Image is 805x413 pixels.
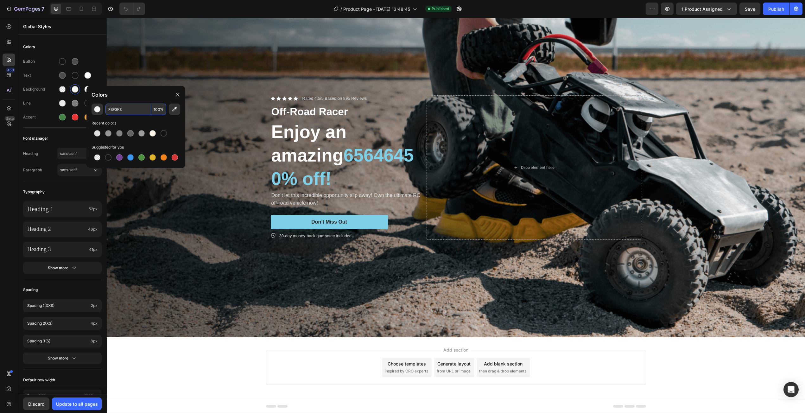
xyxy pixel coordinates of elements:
[331,343,364,349] div: Generate layout
[173,215,245,221] p: 30-day money-back guarantee included
[160,106,164,112] span: %
[205,201,240,208] div: Don’t Miss Out
[763,3,789,15] button: Publish
[119,3,145,15] div: Undo/Redo
[5,116,15,121] div: Beta
[165,174,317,189] p: Don't let this incredible opportunity slip away! Own the ultimate RC off-road vehicle now!
[91,303,98,308] span: 2px
[23,86,57,92] div: Background
[27,226,86,233] p: Heading 2
[23,23,102,30] p: Global Styles
[768,6,784,12] div: Publish
[89,206,98,212] span: 52px
[45,339,50,343] span: (s)
[60,167,92,173] span: sans-serif
[91,321,98,326] span: 4px
[57,148,102,159] button: sans-serif
[41,5,44,13] p: 7
[165,127,307,171] span: 65646450% off!
[23,167,57,173] span: Paragraph
[23,135,48,142] span: Font manager
[56,401,98,407] div: Update to all pages
[27,321,88,326] p: Spacing 2
[165,87,317,101] p: Off-Road Racer
[164,102,317,173] h2: Enjoy an amazing
[89,247,98,252] span: 41px
[414,147,448,152] div: Drop element here
[48,265,77,271] div: Show more
[23,100,57,106] div: Line
[377,343,416,349] div: Add blank section
[27,205,86,213] p: Heading 1
[334,329,364,335] span: Add section
[91,338,98,344] span: 8px
[3,3,47,15] button: 7
[27,393,82,399] p: Row width
[23,43,35,51] span: Colors
[52,397,102,410] button: Update to all pages
[343,6,410,12] span: Product Page - [DATE] 13:48:45
[23,262,102,274] button: Show more
[23,397,49,410] button: Discard
[23,353,102,364] button: Show more
[23,151,57,156] span: Heading
[92,91,108,98] p: Colors
[84,393,98,399] span: 1200px
[278,351,321,356] span: inspired by CRO experts
[44,303,54,308] span: (xxs)
[57,164,102,176] button: sans-serif
[164,197,281,212] button: Don’t Miss Out
[23,286,38,294] span: Spacing
[340,6,342,12] span: /
[92,144,180,150] div: Suggested for you
[92,120,180,126] div: Recent colors
[432,6,449,12] span: Published
[23,376,55,384] span: Default row width
[783,382,799,397] div: Open Intercom Messenger
[105,104,151,115] input: E.g FFFFFF
[28,401,45,407] div: Discard
[739,3,760,15] button: Save
[681,6,723,12] span: 1 product assigned
[60,151,92,156] span: sans-serif
[48,355,77,361] div: Show more
[745,6,755,12] span: Save
[88,226,98,232] span: 46px
[27,246,86,253] p: Heading 3
[23,73,57,78] div: Text
[196,78,260,84] p: Rated 4.5/5 Based on 895 Reviews
[330,351,364,356] span: from URL or image
[6,67,15,73] div: 450
[676,3,737,15] button: 1 product assigned
[107,18,805,413] iframe: Design area
[27,338,88,344] p: Spacing 3
[372,351,420,356] span: then drag & drop elements
[45,321,53,326] span: (xs)
[23,59,57,64] div: Button
[23,188,45,196] span: Typography
[23,114,57,120] div: Accent
[281,343,319,349] div: Choose templates
[27,303,88,308] p: Spacing 1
